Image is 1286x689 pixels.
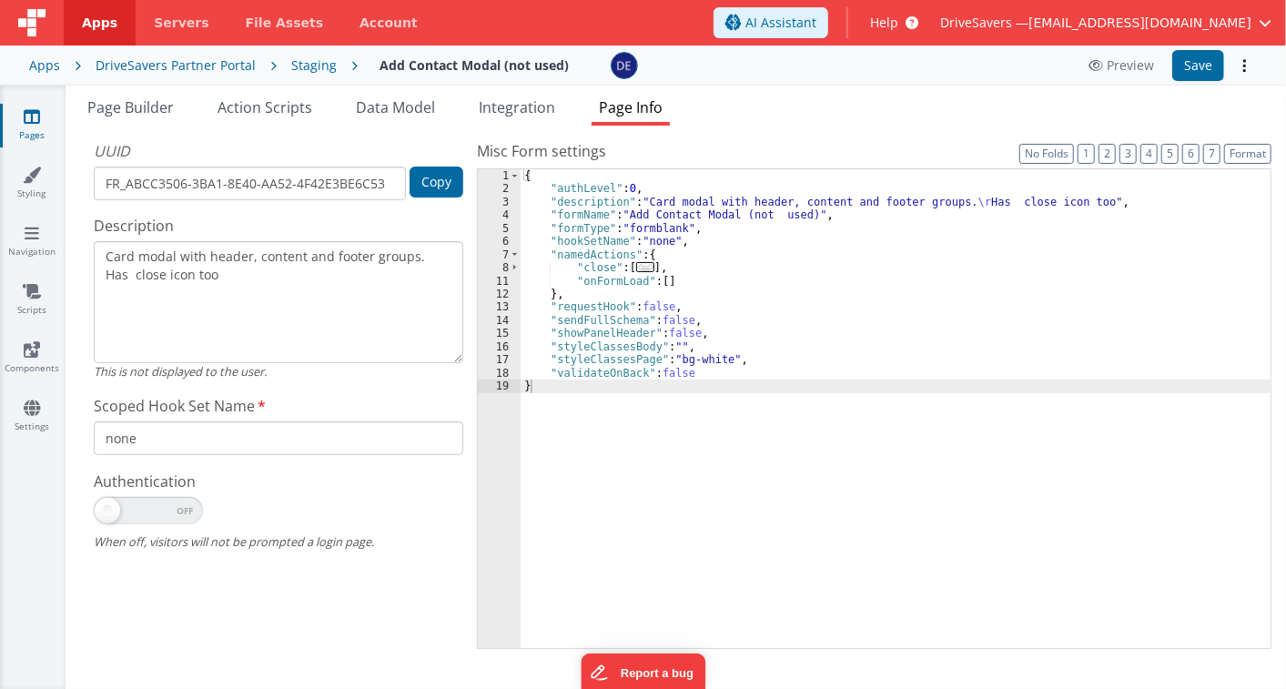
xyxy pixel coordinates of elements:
[29,56,60,75] div: Apps
[1028,14,1251,32] span: [EMAIL_ADDRESS][DOMAIN_NAME]
[478,182,521,195] div: 2
[478,196,521,208] div: 3
[1172,50,1224,81] button: Save
[1161,144,1179,164] button: 5
[478,169,521,182] div: 1
[478,248,521,261] div: 7
[478,380,521,392] div: 19
[1224,144,1271,164] button: Format
[94,395,255,417] span: Scoped Hook Set Name
[612,53,637,78] img: c1374c675423fc74691aaade354d0b4b
[291,56,337,75] div: Staging
[218,97,312,117] span: Action Scripts
[246,14,324,32] span: File Assets
[356,97,435,117] span: Data Model
[94,140,130,162] span: UUID
[714,7,828,38] button: AI Assistant
[1182,144,1200,164] button: 6
[479,97,555,117] span: Integration
[870,14,898,32] span: Help
[478,367,521,380] div: 18
[87,97,174,117] span: Page Builder
[1019,144,1074,164] button: No Folds
[599,97,663,117] span: Page Info
[1078,144,1095,164] button: 1
[636,262,654,272] span: ...
[745,14,816,32] span: AI Assistant
[940,14,1028,32] span: DriveSavers —
[478,208,521,221] div: 4
[477,140,606,162] span: Misc Form settings
[1231,53,1257,78] button: Options
[94,363,463,380] div: This is not displayed to the user.
[940,14,1271,32] button: DriveSavers — [EMAIL_ADDRESS][DOMAIN_NAME]
[94,533,463,551] div: When off, visitors will not be prompted a login page.
[478,275,521,288] div: 11
[1203,144,1220,164] button: 7
[410,167,463,198] button: Copy
[478,314,521,327] div: 14
[478,340,521,353] div: 16
[154,14,208,32] span: Servers
[478,288,521,300] div: 12
[478,261,521,274] div: 8
[1099,144,1116,164] button: 2
[1078,51,1165,80] button: Preview
[1119,144,1137,164] button: 3
[94,215,174,237] span: Description
[96,56,256,75] div: DriveSavers Partner Portal
[478,235,521,248] div: 6
[94,471,196,492] span: Authentication
[82,14,117,32] span: Apps
[478,353,521,366] div: 17
[478,300,521,313] div: 13
[478,327,521,339] div: 15
[478,222,521,235] div: 5
[1140,144,1158,164] button: 4
[380,58,569,72] h4: Add Contact Modal (not used)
